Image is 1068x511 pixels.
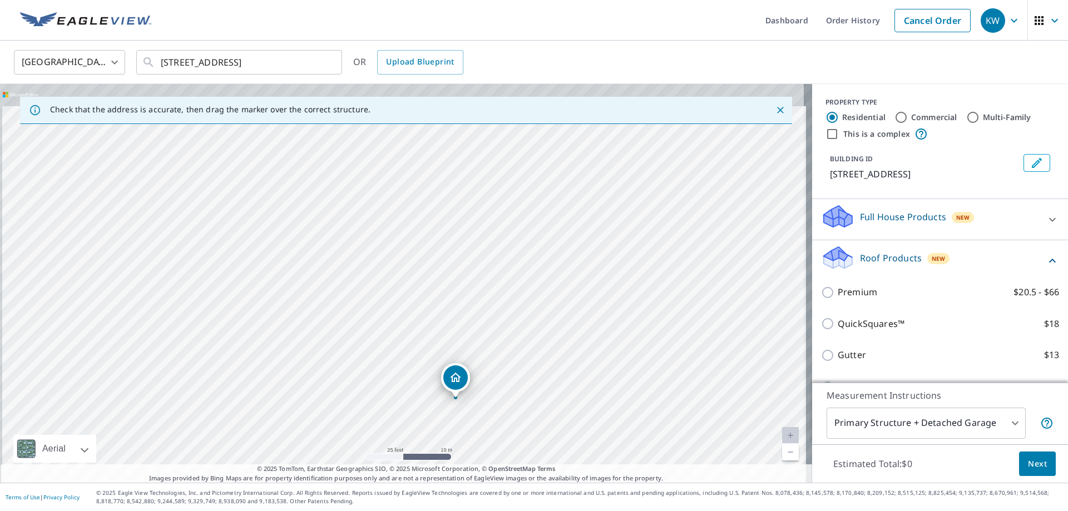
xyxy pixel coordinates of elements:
[838,348,866,362] p: Gutter
[1044,380,1059,394] p: $18
[13,435,96,463] div: Aerial
[1023,154,1050,172] button: Edit building 1
[782,427,799,444] a: Current Level 20, Zoom In Disabled
[830,167,1019,181] p: [STREET_ADDRESS]
[537,464,556,473] a: Terms
[824,452,921,476] p: Estimated Total: $0
[825,97,1055,107] div: PROPERTY TYPE
[1028,457,1047,471] span: Next
[353,50,463,75] div: OR
[39,435,69,463] div: Aerial
[860,210,946,224] p: Full House Products
[161,47,319,78] input: Search by address or latitude-longitude
[894,9,971,32] a: Cancel Order
[50,105,370,115] p: Check that the address is accurate, then drag the marker over the correct structure.
[983,112,1031,123] label: Multi-Family
[377,50,463,75] a: Upload Blueprint
[838,317,904,331] p: QuickSquares™
[43,493,80,501] a: Privacy Policy
[386,55,454,69] span: Upload Blueprint
[1044,317,1059,331] p: $18
[1019,452,1056,477] button: Next
[821,245,1059,276] div: Roof ProductsNew
[860,251,922,265] p: Roof Products
[911,112,957,123] label: Commercial
[6,493,40,501] a: Terms of Use
[96,489,1062,505] p: © 2025 Eagle View Technologies, Inc. and Pictometry International Corp. All Rights Reserved. Repo...
[257,464,556,474] span: © 2025 TomTom, Earthstar Geographics SIO, © 2025 Microsoft Corporation, ©
[773,103,788,117] button: Close
[821,204,1059,235] div: Full House ProductsNew
[441,363,470,398] div: Dropped pin, building 1, Residential property, 53779 Highway 330 Collbran, CO 81624
[830,154,873,163] p: BUILDING ID
[1013,285,1059,299] p: $20.5 - $66
[1040,416,1054,430] span: Your report will include the primary structure and a detached garage if one exists.
[981,8,1005,33] div: KW
[842,112,886,123] label: Residential
[838,380,892,394] p: Bid Perfect™
[1044,348,1059,362] p: $13
[20,12,151,29] img: EV Logo
[14,47,125,78] div: [GEOGRAPHIC_DATA]
[782,444,799,460] a: Current Level 20, Zoom Out
[827,389,1054,402] p: Measurement Instructions
[843,128,910,140] label: This is a complex
[6,494,80,500] p: |
[956,213,970,222] span: New
[932,254,946,263] span: New
[838,285,877,299] p: Premium
[488,464,535,473] a: OpenStreetMap
[827,408,1026,439] div: Primary Structure + Detached Garage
